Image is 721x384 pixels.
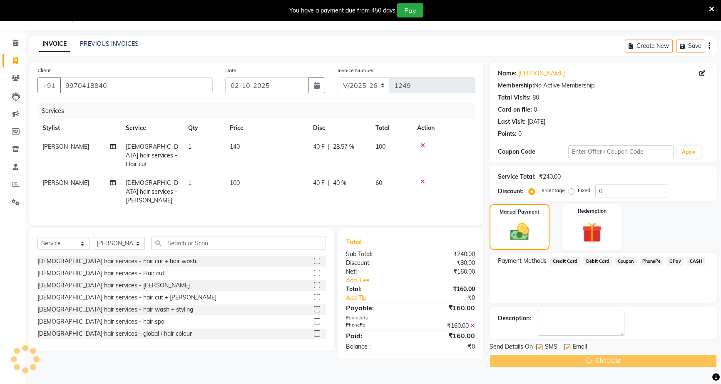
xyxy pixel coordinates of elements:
[504,221,535,243] img: _cash.svg
[37,269,164,278] div: [DEMOGRAPHIC_DATA] hair services - Hair cut
[289,6,395,15] div: You have a payment due from 450 days
[500,208,540,216] label: Manual Payment
[151,237,326,249] input: Search or Scan
[518,69,565,78] a: [PERSON_NAME]
[340,331,410,341] div: Paid:
[375,143,385,150] span: 100
[578,207,607,215] label: Redemption
[230,179,240,187] span: 100
[498,81,534,90] div: Membership:
[532,93,539,102] div: 80
[37,281,190,290] div: [DEMOGRAPHIC_DATA] hair services - [PERSON_NAME]
[126,179,178,204] span: [DEMOGRAPHIC_DATA] hair services - [PERSON_NAME]
[37,317,164,326] div: [DEMOGRAPHIC_DATA] hair services - hair spa
[498,117,526,126] div: Last Visit:
[39,37,70,52] a: INVOICE
[498,172,536,181] div: Service Total:
[340,342,410,351] div: Balance :
[498,147,568,156] div: Coupon Code
[498,81,709,90] div: No Active Membership
[527,117,545,126] div: [DATE]
[340,267,410,276] div: Net:
[333,179,346,187] span: 40 %
[80,40,139,47] a: PREVIOUS INVOICES
[37,305,193,314] div: [DEMOGRAPHIC_DATA] hair services - hair wash + styling
[410,342,481,351] div: ₹0
[410,331,481,341] div: ₹160.00
[375,179,382,187] span: 60
[188,179,191,187] span: 1
[42,143,89,150] span: [PERSON_NAME]
[573,342,587,353] span: Email
[37,257,197,266] div: [DEMOGRAPHIC_DATA] hair services - hair cut + hair wash.
[498,187,524,196] div: Discount:
[340,303,410,313] div: Payable:
[397,3,423,17] button: Pay
[225,67,236,74] label: Date
[410,285,481,294] div: ₹160.00
[121,119,183,137] th: Service
[340,294,423,302] a: Add Tip
[677,146,701,158] button: Apply
[37,329,192,338] div: [DEMOGRAPHIC_DATA] hair services - global / hair colour
[666,257,684,266] span: GPay
[333,142,354,151] span: 28.57 %
[578,187,590,194] label: Fixed
[313,142,325,151] span: 40 F
[346,314,475,322] div: Payments
[60,77,213,93] input: Search by Name/Mobile/Email/Code
[490,342,533,353] span: Send Details On
[518,130,522,138] div: 0
[615,257,636,266] span: Coupon
[538,187,565,194] label: Percentage
[313,179,325,187] span: 40 F
[338,67,374,74] label: Invoice Number
[583,257,612,266] span: Debit Card
[126,143,178,168] span: [DEMOGRAPHIC_DATA] hair services - Hair cut
[576,220,608,245] img: _gift.svg
[38,103,481,119] div: Services
[687,257,705,266] span: CASH
[37,293,216,302] div: [DEMOGRAPHIC_DATA] hair services - hair cut + [PERSON_NAME]
[498,130,517,138] div: Points:
[340,276,482,285] a: Add. Fee
[676,40,705,52] button: Save
[340,322,410,330] div: PhonePe
[640,257,664,266] span: PhonePe
[625,40,673,52] button: Create New
[498,257,547,265] span: Payment Methods
[410,322,481,330] div: ₹160.00
[498,314,531,323] div: Description:
[410,259,481,267] div: ₹80.00
[568,145,674,158] input: Enter Offer / Coupon Code
[410,267,481,276] div: ₹160.00
[340,250,410,259] div: Sub Total:
[412,119,475,137] th: Action
[188,143,191,150] span: 1
[410,303,481,313] div: ₹160.00
[230,143,240,150] span: 140
[410,250,481,259] div: ₹240.00
[534,105,537,114] div: 0
[37,119,121,137] th: Stylist
[498,93,531,102] div: Total Visits:
[308,119,370,137] th: Disc
[340,285,410,294] div: Total:
[498,105,532,114] div: Card on file:
[183,119,225,137] th: Qty
[225,119,308,137] th: Price
[340,259,410,267] div: Discount:
[370,119,412,137] th: Total
[328,179,330,187] span: |
[550,257,580,266] span: Credit Card
[422,294,481,302] div: ₹0
[42,179,89,187] span: [PERSON_NAME]
[37,67,51,74] label: Client
[498,69,517,78] div: Name:
[545,342,557,353] span: SMS
[539,172,561,181] div: ₹240.00
[346,237,365,246] span: Total
[328,142,330,151] span: |
[37,77,61,93] button: +91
